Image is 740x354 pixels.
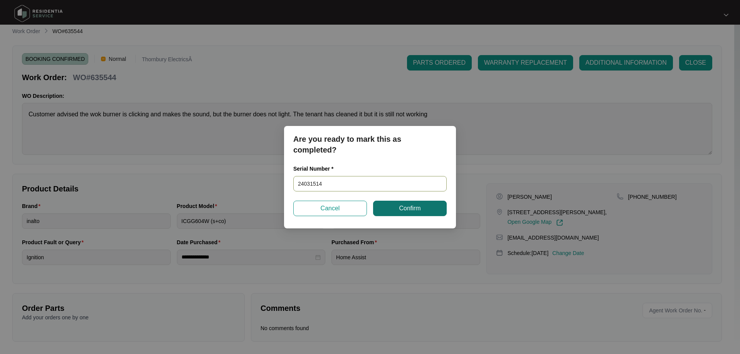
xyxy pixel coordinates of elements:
span: Cancel [321,204,340,213]
span: Confirm [399,204,420,213]
p: Are you ready to mark this as [293,134,447,144]
p: completed? [293,144,447,155]
button: Cancel [293,201,367,216]
label: Serial Number * [293,165,339,173]
button: Confirm [373,201,447,216]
